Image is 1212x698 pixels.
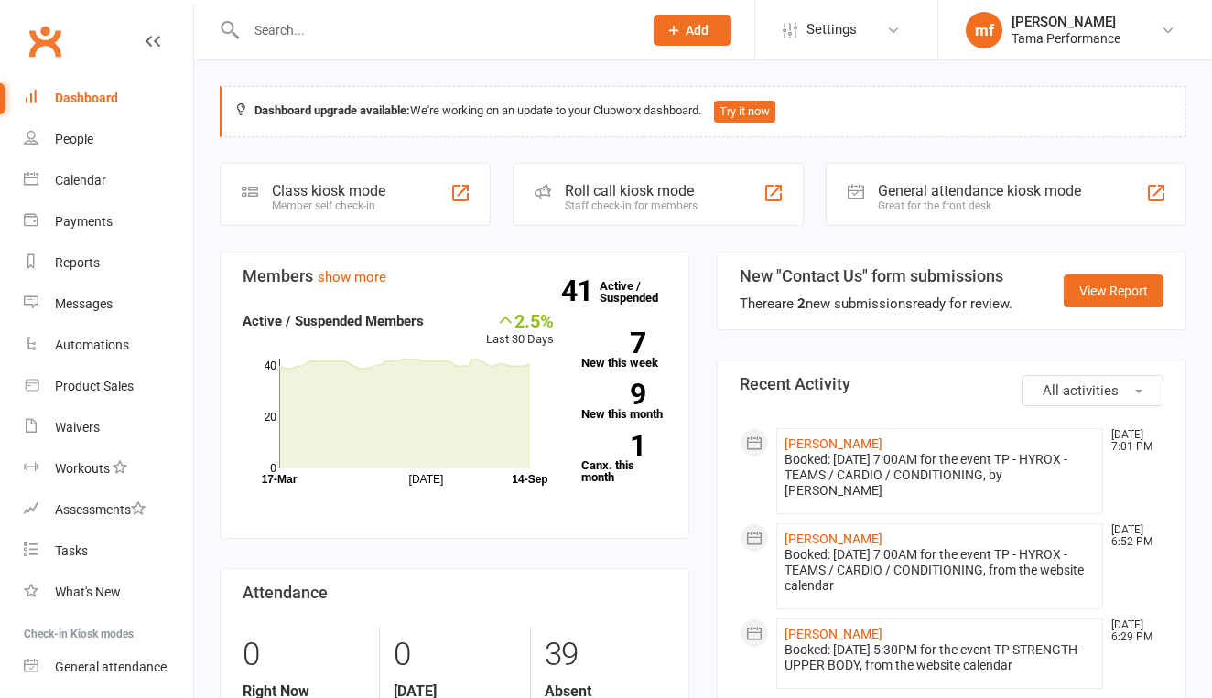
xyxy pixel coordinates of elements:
[220,86,1186,137] div: We're working on an update to your Clubworx dashboard.
[1022,375,1163,406] button: All activities
[785,452,1095,499] div: Booked: [DATE] 7:00AM for the event TP - HYROX - TEAMS / CARDIO / CONDITIONING, by [PERSON_NAME]
[24,572,193,613] a: What's New
[1064,274,1163,307] a: View Report
[24,284,193,325] a: Messages
[55,585,121,599] div: What's New
[55,91,118,105] div: Dashboard
[55,502,146,517] div: Assessments
[24,78,193,119] a: Dashboard
[24,160,193,201] a: Calendar
[600,266,680,317] a: 41Active / Suspended
[785,547,1095,594] div: Booked: [DATE] 7:00AM for the event TP - HYROX - TEAMS / CARDIO / CONDITIONING, from the website ...
[55,543,88,558] div: Tasks
[714,101,775,123] button: Try it now
[272,199,385,212] div: Member self check-in
[243,313,424,329] strong: Active / Suspended Members
[486,310,554,349] div: Last 30 Days
[24,366,193,407] a: Product Sales
[1043,382,1119,399] span: All activities
[740,267,1012,285] h3: New "Contact Us" form submissions
[486,310,554,330] div: 2.5%
[1102,619,1163,643] time: [DATE] 6:29 PM
[55,420,100,435] div: Waivers
[55,379,134,393] div: Product Sales
[686,23,709,38] span: Add
[785,627,882,641] a: [PERSON_NAME]
[394,628,515,682] div: 0
[55,660,167,674] div: General attendance
[966,12,1002,48] div: mf
[1102,429,1163,453] time: [DATE] 7:01 PM
[878,182,1081,199] div: General attendance kiosk mode
[561,277,600,305] strong: 41
[24,201,193,242] a: Payments
[24,119,193,160] a: People
[878,199,1081,212] div: Great for the front desk
[24,325,193,366] a: Automations
[55,461,110,476] div: Workouts
[797,295,806,312] strong: 2
[654,15,731,46] button: Add
[55,214,113,229] div: Payments
[24,242,193,284] a: Reports
[55,173,106,188] div: Calendar
[581,332,666,369] a: 7New this week
[241,17,630,43] input: Search...
[1012,30,1120,47] div: Tama Performance
[24,407,193,448] a: Waivers
[806,9,857,50] span: Settings
[581,383,666,420] a: 9New this month
[24,489,193,531] a: Assessments
[1012,14,1120,30] div: [PERSON_NAME]
[254,103,410,117] strong: Dashboard upgrade available:
[24,448,193,489] a: Workouts
[565,199,698,212] div: Staff check-in for members
[55,255,100,270] div: Reports
[55,338,129,352] div: Automations
[55,132,93,146] div: People
[785,436,882,451] a: [PERSON_NAME]
[785,642,1095,673] div: Booked: [DATE] 5:30PM for the event TP STRENGTH - UPPER BODY, from the website calendar
[581,435,666,483] a: 1Canx. this month
[581,432,645,459] strong: 1
[243,628,365,682] div: 0
[24,531,193,572] a: Tasks
[55,296,113,311] div: Messages
[272,182,385,199] div: Class kiosk mode
[243,584,666,602] h3: Attendance
[581,381,645,408] strong: 9
[740,375,1163,393] h3: Recent Activity
[1102,524,1163,548] time: [DATE] 6:52 PM
[581,329,645,357] strong: 7
[318,269,386,285] a: show more
[22,18,68,64] a: Clubworx
[565,182,698,199] div: Roll call kiosk mode
[740,293,1012,315] div: There are new submissions ready for review.
[545,628,666,682] div: 39
[785,532,882,546] a: [PERSON_NAME]
[24,647,193,688] a: General attendance kiosk mode
[243,267,666,285] h3: Members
